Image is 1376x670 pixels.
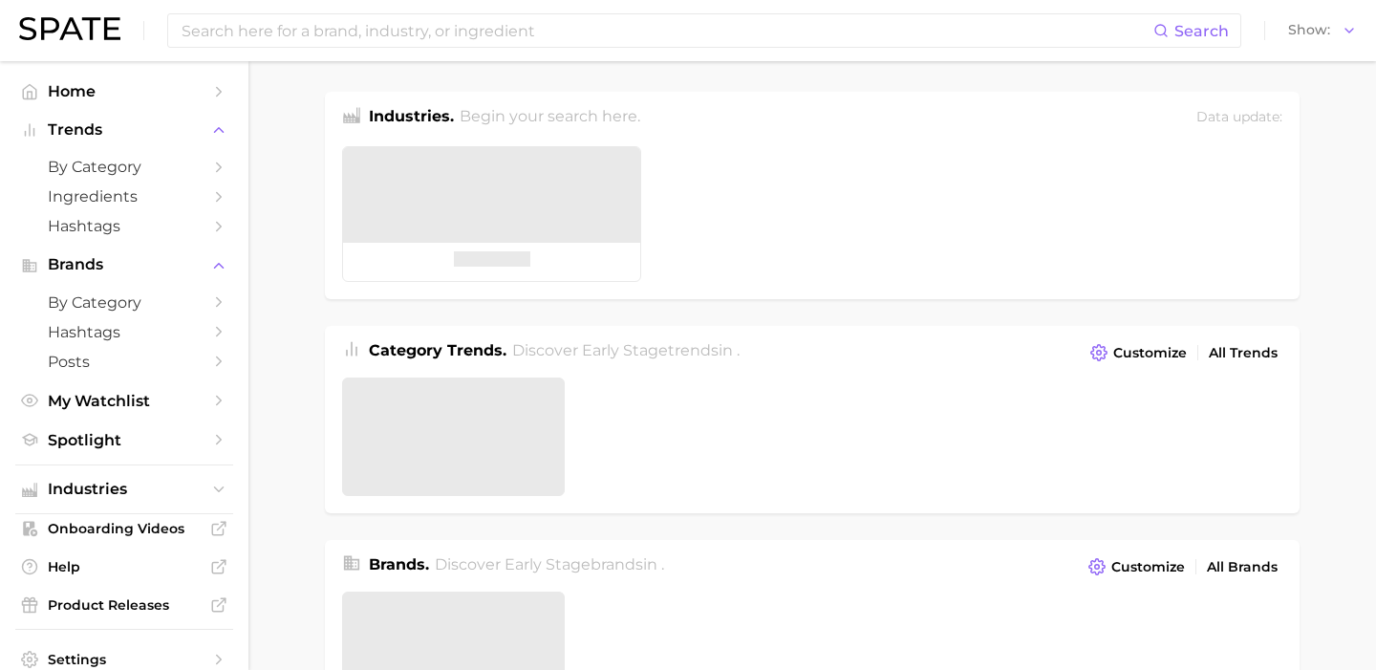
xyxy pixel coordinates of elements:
span: Customize [1111,559,1185,575]
span: Search [1174,22,1229,40]
button: Customize [1084,553,1190,580]
span: by Category [48,293,201,312]
span: Hashtags [48,323,201,341]
img: SPATE [19,17,120,40]
a: Ingredients [15,182,233,211]
span: Show [1288,25,1330,35]
div: Data update: [1196,105,1282,131]
span: Customize [1113,345,1187,361]
span: Product Releases [48,596,201,614]
button: Show [1283,18,1362,43]
button: Brands [15,250,233,279]
span: Hashtags [48,217,201,235]
span: My Watchlist [48,392,201,410]
span: Discover Early Stage trends in . [512,341,740,359]
a: All Trends [1204,340,1282,366]
button: Industries [15,475,233,504]
h2: Begin your search here. [460,105,640,131]
h1: Industries. [369,105,454,131]
a: by Category [15,152,233,182]
a: Hashtags [15,317,233,347]
span: Onboarding Videos [48,520,201,537]
span: Spotlight [48,431,201,449]
span: Industries [48,481,201,498]
span: Discover Early Stage brands in . [435,555,664,573]
input: Search here for a brand, industry, or ingredient [180,14,1153,47]
span: Posts [48,353,201,371]
a: Onboarding Videos [15,514,233,543]
span: Settings [48,651,201,668]
span: Brands . [369,555,429,573]
span: Home [48,82,201,100]
a: Posts [15,347,233,377]
button: Trends [15,116,233,144]
a: Hashtags [15,211,233,241]
span: Brands [48,256,201,273]
a: My Watchlist [15,386,233,416]
span: Help [48,558,201,575]
a: Home [15,76,233,106]
span: All Trends [1209,345,1278,361]
a: Spotlight [15,425,233,455]
span: Category Trends . [369,341,506,359]
a: All Brands [1202,554,1282,580]
button: Customize [1086,339,1192,366]
span: All Brands [1207,559,1278,575]
span: by Category [48,158,201,176]
span: Ingredients [48,187,201,205]
span: Trends [48,121,201,139]
a: Help [15,552,233,581]
a: by Category [15,288,233,317]
a: Product Releases [15,591,233,619]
